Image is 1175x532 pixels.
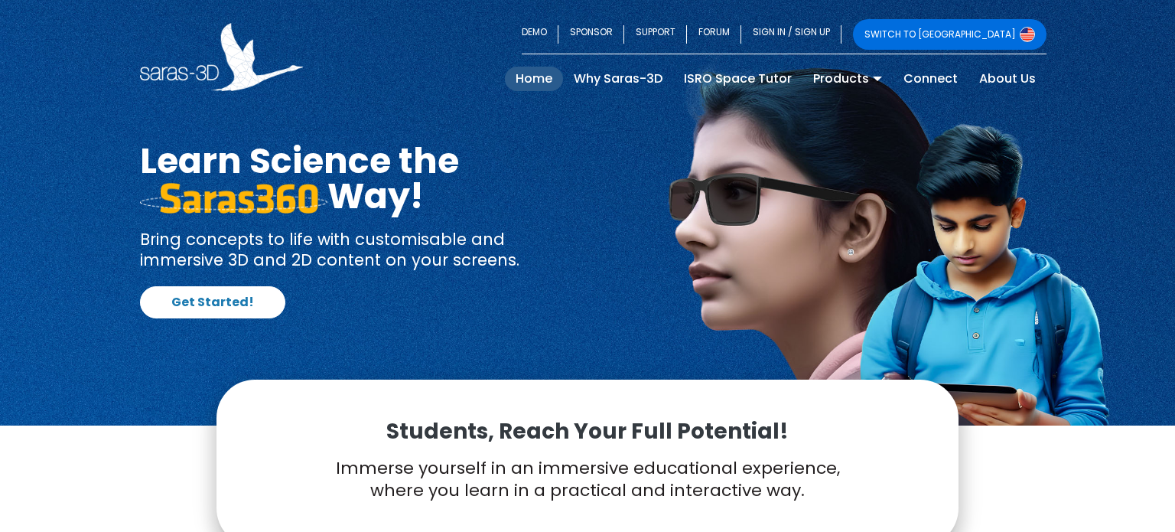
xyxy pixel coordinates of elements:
[853,19,1046,50] a: SWITCH TO [GEOGRAPHIC_DATA]
[802,67,893,91] a: Products
[140,23,303,91] img: Saras 3D
[522,19,558,50] a: DEMO
[505,67,563,91] a: Home
[558,19,624,50] a: SPONSOR
[255,458,920,501] p: Immerse yourself in an immersive educational experience, where you learn in a practical and inter...
[140,143,576,214] h1: Learn Science the Way!
[687,19,741,50] a: FORUM
[140,286,285,318] a: Get Started!
[140,229,576,271] p: Bring concepts to life with customisable and immersive 3D and 2D content on your screens.
[140,183,327,214] img: saras 360
[255,418,920,446] p: Students, Reach Your Full Potential!
[673,67,802,91] a: ISRO Space Tutor
[624,19,687,50] a: SUPPORT
[741,19,841,50] a: SIGN IN / SIGN UP
[563,67,673,91] a: Why Saras-3D
[1020,27,1035,42] img: Switch to USA
[893,67,968,91] a: Connect
[968,67,1046,91] a: About Us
